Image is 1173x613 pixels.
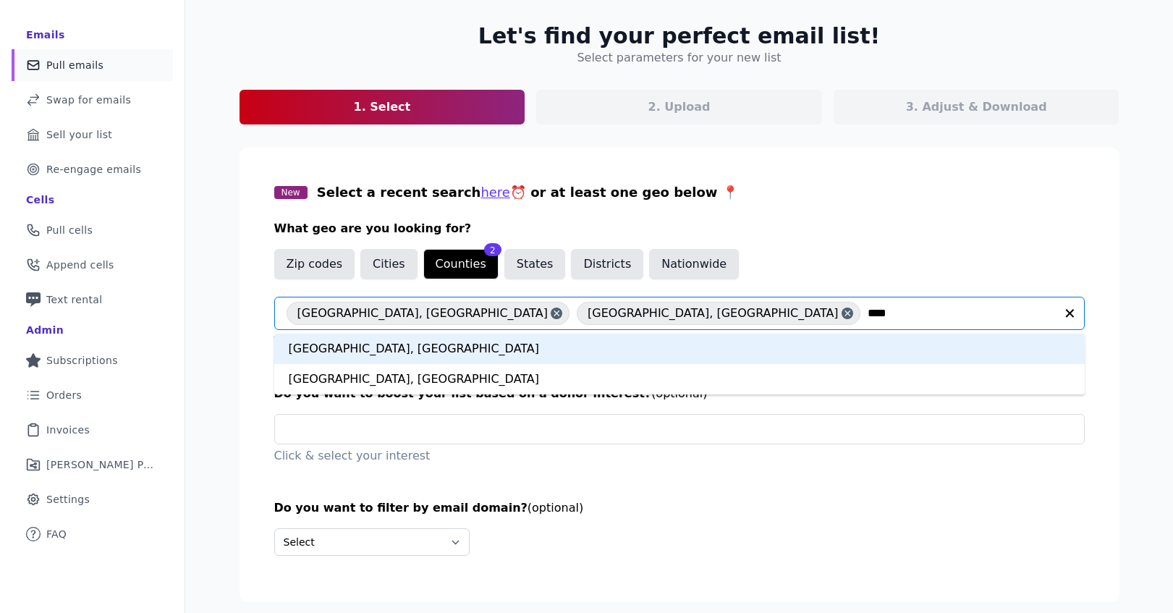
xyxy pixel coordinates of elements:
[12,518,173,550] a: FAQ
[317,185,738,200] span: Select a recent search ⏰ or at least one geo below 📍
[12,49,173,81] a: Pull emails
[274,334,1085,364] div: [GEOGRAPHIC_DATA], [GEOGRAPHIC_DATA]
[46,423,90,437] span: Invoices
[46,58,103,72] span: Pull emails
[12,414,173,446] a: Invoices
[906,98,1047,116] p: 3. Adjust & Download
[480,182,510,203] button: here
[12,379,173,411] a: Orders
[46,223,93,237] span: Pull cells
[46,353,118,368] span: Subscriptions
[46,527,67,541] span: FAQ
[26,193,54,207] div: Cells
[26,28,65,42] div: Emails
[297,302,549,325] span: [GEOGRAPHIC_DATA], [GEOGRAPHIC_DATA]
[12,84,173,116] a: Swap for emails
[274,249,355,279] button: Zip codes
[46,162,141,177] span: Re-engage emails
[274,364,1085,394] div: [GEOGRAPHIC_DATA], [GEOGRAPHIC_DATA]
[649,249,739,279] button: Nationwide
[274,386,652,400] span: Do you want to boost your list based on a donor interest?
[46,258,114,272] span: Append cells
[12,284,173,316] a: Text rental
[274,333,1085,350] p: Type & select your counties
[12,483,173,515] a: Settings
[12,153,173,185] a: Re-engage emails
[12,344,173,376] a: Subscriptions
[504,249,566,279] button: States
[12,119,173,151] a: Sell your list
[528,501,583,515] span: (optional)
[577,49,781,67] h4: Select parameters for your new list
[354,98,411,116] p: 1. Select
[571,249,643,279] button: Districts
[648,98,711,116] p: 2. Upload
[274,220,1085,237] h3: What geo are you looking for?
[46,492,90,507] span: Settings
[478,23,880,49] h2: Let's find your perfect email list!
[588,302,839,325] span: [GEOGRAPHIC_DATA], [GEOGRAPHIC_DATA]
[46,93,131,107] span: Swap for emails
[360,249,418,279] button: Cities
[46,388,82,402] span: Orders
[26,323,64,337] div: Admin
[274,447,1085,465] p: Click & select your interest
[12,249,173,281] a: Append cells
[12,449,173,481] a: [PERSON_NAME] Performance
[46,292,103,307] span: Text rental
[484,243,501,256] div: 2
[423,249,499,279] button: Counties
[12,214,173,246] a: Pull cells
[274,501,528,515] span: Do you want to filter by email domain?
[274,186,308,199] span: New
[46,127,112,142] span: Sell your list
[240,90,525,124] a: 1. Select
[46,457,156,472] span: [PERSON_NAME] Performance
